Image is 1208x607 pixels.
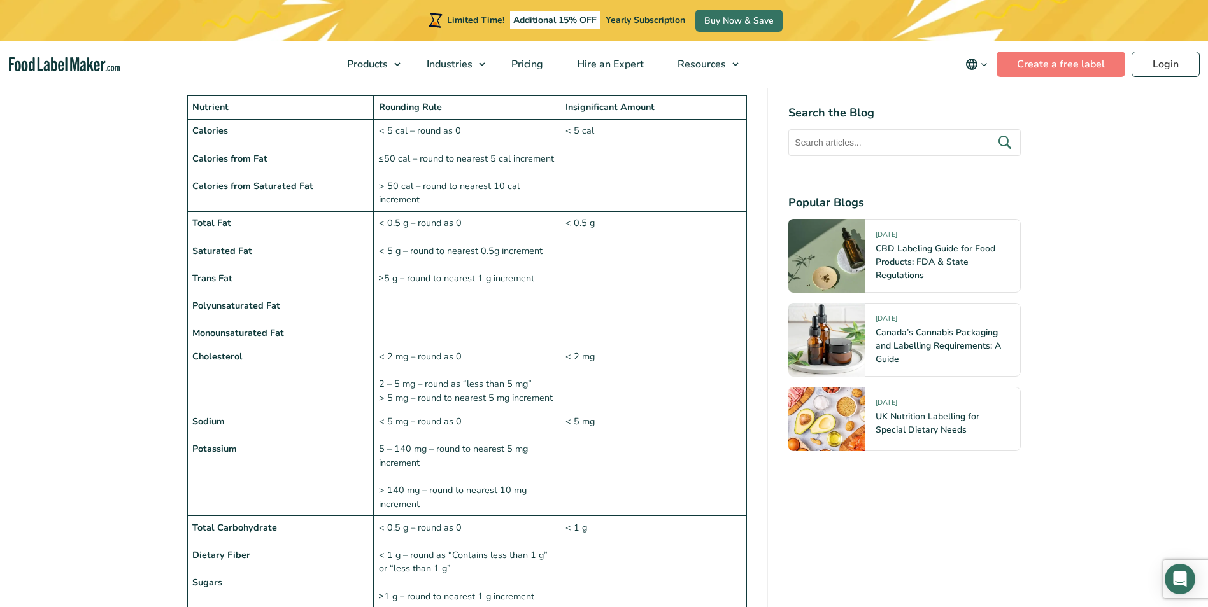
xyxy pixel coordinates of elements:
[560,410,747,516] td: < 5 mg
[560,212,747,345] td: < 0.5 g
[374,120,560,212] td: < 5 cal – round as 0 ≤50 cal – round to nearest 5 cal increment > 50 cal – round to nearest 10 ca...
[192,152,267,165] strong: Calories from Fat
[192,326,284,339] strong: Monounsaturated Fat
[192,124,228,137] strong: Calories
[410,41,492,88] a: Industries
[788,194,1021,211] h4: Popular Blogs
[192,179,313,192] strong: Calories from Saturated Fat
[788,104,1021,122] h4: Search the Blog
[876,314,897,328] span: [DATE]
[876,410,979,436] a: UK Nutrition Labelling for Special Dietary Needs
[423,57,474,71] span: Industries
[606,14,685,26] span: Yearly Subscription
[192,521,277,534] strong: Total Carbohydrate
[192,350,243,363] strong: Cholesterol
[192,216,231,229] strong: Total Fat
[560,120,747,212] td: < 5 cal
[573,57,645,71] span: Hire an Expert
[788,129,1021,156] input: Search articles...
[330,41,407,88] a: Products
[374,410,560,516] td: < 5 mg – round as 0 5 – 140 mg – round to nearest 5 mg increment > 140 mg – round to nearest 10 m...
[192,576,222,589] strong: Sugars
[447,14,504,26] span: Limited Time!
[508,57,544,71] span: Pricing
[674,57,727,71] span: Resources
[192,442,237,455] strong: Potassium
[876,398,897,412] span: [DATE]
[192,299,280,312] strong: Polyunsaturated Fat
[510,11,600,29] span: Additional 15% OFF
[374,212,560,345] td: < 0.5 g – round as 0 < 5 g – round to nearest 0.5g increment ≥5 g – round to nearest 1 g increment
[374,345,560,410] td: < 2 mg – round as 0 2 – 5 mg – round as “less than 5 mg” > 5 mg – round to nearest 5 mg increment
[192,415,225,428] strong: Sodium
[565,101,655,113] strong: Insignificant Amount
[192,101,229,113] strong: Nutrient
[661,41,745,88] a: Resources
[343,57,389,71] span: Products
[997,52,1125,77] a: Create a free label
[379,101,442,113] strong: Rounding Rule
[192,244,252,257] strong: Saturated Fat
[876,242,995,281] a: CBD Labeling Guide for Food Products: FDA & State Regulations
[1165,564,1195,594] div: Open Intercom Messenger
[192,272,232,284] strong: Trans Fat
[560,41,658,88] a: Hire an Expert
[876,230,897,244] span: [DATE]
[1132,52,1200,77] a: Login
[695,10,783,32] a: Buy Now & Save
[192,548,250,561] strong: Dietary Fiber
[876,326,1001,365] a: Canada’s Cannabis Packaging and Labelling Requirements: A Guide
[495,41,557,88] a: Pricing
[560,345,747,410] td: < 2 mg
